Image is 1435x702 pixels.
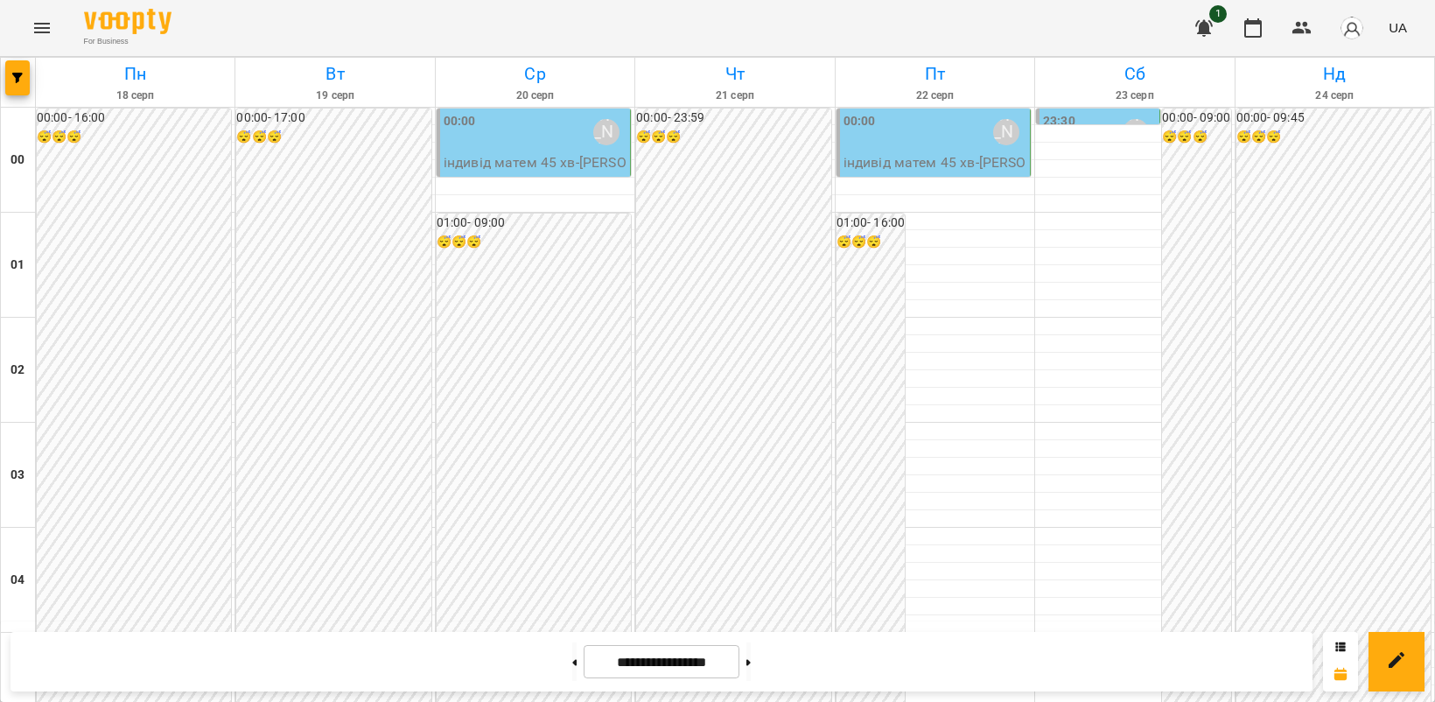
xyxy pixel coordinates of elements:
[1209,5,1227,23] span: 1
[1236,128,1431,147] h6: 😴😴😴
[636,128,830,147] h6: 😴😴😴
[238,60,431,88] h6: Вт
[993,119,1019,145] div: Тюрдьо Лариса
[1236,109,1431,128] h6: 00:00 - 09:45
[843,152,1026,193] p: індивід матем 45 хв - [PERSON_NAME]
[10,256,24,275] h6: 01
[438,88,632,104] h6: 20 серп
[438,60,632,88] h6: Ср
[444,112,476,131] label: 00:00
[37,109,231,128] h6: 00:00 - 16:00
[10,466,24,485] h6: 03
[84,36,171,47] span: For Business
[38,88,232,104] h6: 18 серп
[1043,112,1075,131] label: 23:30
[638,60,831,88] h6: Чт
[238,88,431,104] h6: 19 серп
[236,109,430,128] h6: 00:00 - 17:00
[21,7,63,49] button: Menu
[437,233,631,252] h6: 😴😴😴
[236,128,430,147] h6: 😴😴😴
[838,60,1032,88] h6: Пт
[10,361,24,380] h6: 02
[638,88,831,104] h6: 21 серп
[843,112,876,131] label: 00:00
[1038,60,1231,88] h6: Сб
[437,214,631,233] h6: 01:00 - 09:00
[1162,128,1230,147] h6: 😴😴😴
[444,152,626,193] p: індивід матем 45 хв - [PERSON_NAME]
[1123,119,1149,145] div: Тюрдьо Лариса
[10,151,24,170] h6: 00
[1238,88,1431,104] h6: 24 серп
[1382,11,1414,44] button: UA
[1038,88,1231,104] h6: 23 серп
[836,233,905,252] h6: 😴😴😴
[10,571,24,590] h6: 04
[1238,60,1431,88] h6: Нд
[1162,109,1230,128] h6: 00:00 - 09:00
[1389,18,1407,37] span: UA
[593,119,619,145] div: Тюрдьо Лариса
[838,88,1032,104] h6: 22 серп
[84,9,171,34] img: Voopty Logo
[38,60,232,88] h6: Пн
[1340,16,1364,40] img: avatar_s.png
[836,214,905,233] h6: 01:00 - 16:00
[37,128,231,147] h6: 😴😴😴
[636,109,830,128] h6: 00:00 - 23:59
